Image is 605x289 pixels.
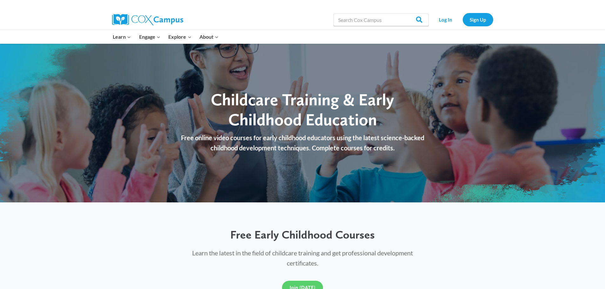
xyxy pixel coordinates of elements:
img: Cox Campus [112,14,183,25]
nav: Primary Navigation [109,30,223,43]
span: Childcare Training & Early Childhood Education [211,89,394,129]
p: Free online video courses for early childhood educators using the latest science-backed childhood... [174,133,431,153]
a: Log In [432,13,460,26]
span: Free Early Childhood Courses [230,228,375,241]
span: About [199,33,218,41]
a: Sign Up [463,13,493,26]
input: Search Cox Campus [333,13,429,26]
p: Learn the latest in the field of childcare training and get professional development certificates. [180,248,426,268]
nav: Secondary Navigation [432,13,493,26]
span: Learn [113,33,131,41]
span: Explore [168,33,191,41]
span: Engage [139,33,160,41]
